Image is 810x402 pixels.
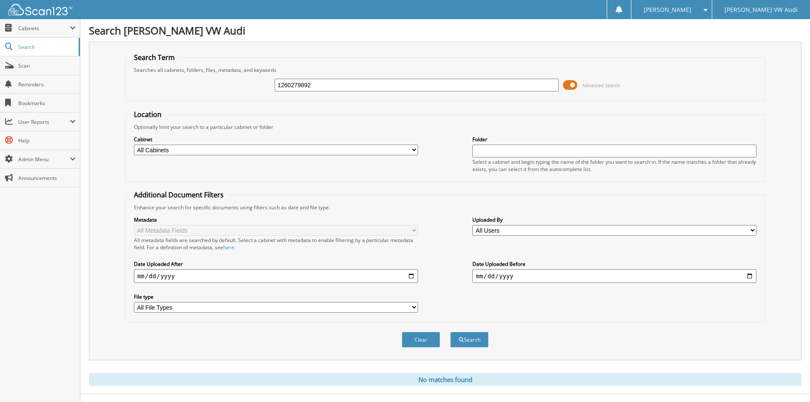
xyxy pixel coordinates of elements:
[18,118,70,125] span: User Reports
[18,137,76,144] span: Help
[18,156,70,163] span: Admin Menu
[89,373,801,386] div: No matches found
[472,136,756,143] label: Folder
[134,237,418,251] div: All metadata fields are searched by default. Select a cabinet with metadata to enable filtering b...
[134,293,418,300] label: File type
[472,269,756,283] input: end
[18,62,76,69] span: Scan
[18,25,70,32] span: Cabinets
[472,216,756,223] label: Uploaded By
[134,269,418,283] input: start
[130,123,761,131] div: Optionally limit your search to a particular cabinet or folder
[134,260,418,268] label: Date Uploaded After
[18,174,76,182] span: Announcements
[450,332,489,348] button: Search
[18,43,74,51] span: Search
[130,66,761,74] div: Searches all cabinets, folders, files, metadata, and keywords
[582,82,620,88] span: Advanced Search
[9,4,72,15] img: scan123-logo-white.svg
[89,23,801,37] h1: Search [PERSON_NAME] VW Audi
[130,190,228,200] legend: Additional Document Filters
[223,244,234,251] a: here
[134,136,418,143] label: Cabinet
[644,7,691,12] span: [PERSON_NAME]
[472,158,756,173] div: Select a cabinet and begin typing the name of the folder you want to search in. If the name match...
[402,332,440,348] button: Clear
[134,216,418,223] label: Metadata
[725,7,798,12] span: [PERSON_NAME] VW Audi
[472,260,756,268] label: Date Uploaded Before
[130,53,179,62] legend: Search Term
[130,110,166,119] legend: Location
[130,204,761,211] div: Enhance your search for specific documents using filters such as date and file type.
[18,100,76,107] span: Bookmarks
[18,81,76,88] span: Reminders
